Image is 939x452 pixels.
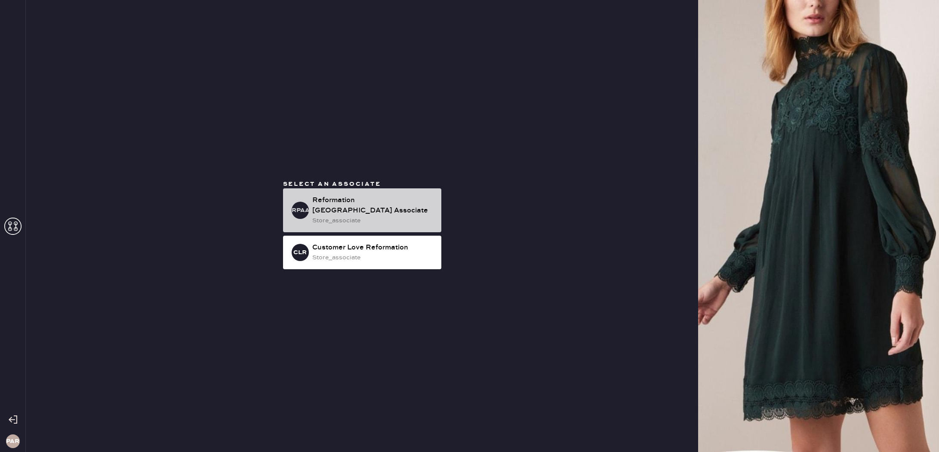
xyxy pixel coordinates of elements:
iframe: Front Chat [898,413,935,450]
div: store_associate [312,253,434,262]
h3: CLR [293,249,307,255]
div: Customer Love Reformation [312,243,434,253]
div: store_associate [312,216,434,225]
h3: PAR [6,438,19,444]
h3: RPAA [292,207,309,213]
span: Select an associate [283,180,381,188]
div: Reformation [GEOGRAPHIC_DATA] Associate [312,195,434,216]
